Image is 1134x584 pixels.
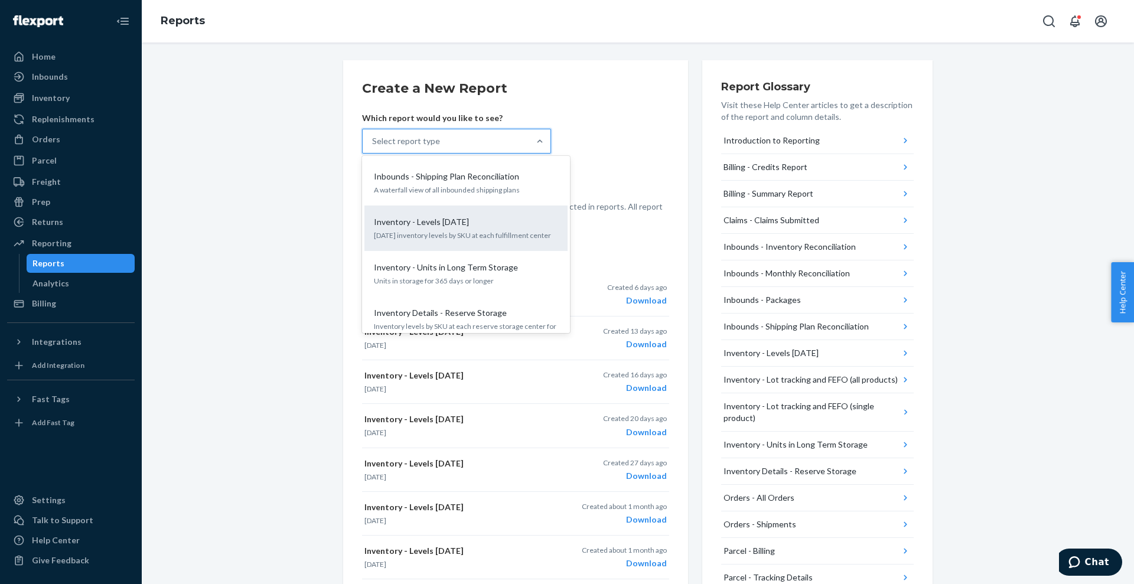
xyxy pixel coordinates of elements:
[7,294,135,313] a: Billing
[721,367,914,393] button: Inventory - Lot tracking and FEFO (all products)
[364,458,564,469] p: Inventory - Levels [DATE]
[1111,262,1134,322] button: Help Center
[32,298,56,309] div: Billing
[582,514,667,526] div: Download
[721,340,914,367] button: Inventory - Levels [DATE]
[603,382,667,394] div: Download
[372,135,440,147] div: Select report type
[724,374,898,386] div: Inventory - Lot tracking and FEFO (all products)
[32,393,70,405] div: Fast Tags
[721,128,914,154] button: Introduction to Reporting
[582,501,667,511] p: Created about 1 month ago
[724,492,794,504] div: Orders - All Orders
[724,518,796,530] div: Orders - Shipments
[724,188,813,200] div: Billing - Summary Report
[603,413,667,423] p: Created 20 days ago
[721,154,914,181] button: Billing - Credits Report
[721,287,914,314] button: Inbounds - Packages
[7,531,135,550] a: Help Center
[362,536,669,579] button: Inventory - Levels [DATE][DATE]Created about 1 month agoDownload
[724,572,813,583] div: Parcel - Tracking Details
[7,89,135,107] a: Inventory
[607,295,667,306] div: Download
[32,133,60,145] div: Orders
[32,494,66,506] div: Settings
[362,79,669,98] h2: Create a New Report
[27,254,135,273] a: Reports
[362,492,669,536] button: Inventory - Levels [DATE][DATE]Created about 1 month agoDownload
[374,262,518,273] p: Inventory - Units in Long Term Storage
[724,465,856,477] div: Inventory Details - Reserve Storage
[32,113,94,125] div: Replenishments
[724,545,775,557] div: Parcel - Billing
[603,470,667,482] div: Download
[724,241,856,253] div: Inbounds - Inventory Reconciliation
[7,356,135,375] a: Add Integration
[362,112,551,124] p: Which report would you like to see?
[364,516,386,525] time: [DATE]
[1089,9,1113,33] button: Open account menu
[32,278,69,289] div: Analytics
[7,332,135,351] button: Integrations
[374,321,558,341] p: Inventory levels by SKU at each reserve storage center for a given date
[721,538,914,565] button: Parcel - Billing
[32,155,57,167] div: Parcel
[721,79,914,94] h3: Report Glossary
[32,554,89,566] div: Give Feedback
[724,161,807,173] div: Billing - Credits Report
[374,185,558,195] p: A waterfall view of all inbounded shipping plans
[7,390,135,409] button: Fast Tags
[721,99,914,123] p: Visit these Help Center articles to get a description of the report and column details.
[603,426,667,438] div: Download
[7,551,135,570] button: Give Feedback
[1063,9,1087,33] button: Open notifications
[7,511,135,530] button: Talk to Support
[362,317,669,360] button: Inventory - Levels [DATE][DATE]Created 13 days agoDownload
[7,413,135,432] a: Add Fast Tag
[721,234,914,260] button: Inbounds - Inventory Reconciliation
[721,511,914,538] button: Orders - Shipments
[724,294,801,306] div: Inbounds - Packages
[32,196,50,208] div: Prep
[32,216,63,228] div: Returns
[111,9,135,33] button: Close Navigation
[721,432,914,458] button: Inventory - Units in Long Term Storage
[32,176,61,188] div: Freight
[724,347,819,359] div: Inventory - Levels [DATE]
[7,491,135,510] a: Settings
[32,51,56,63] div: Home
[32,534,80,546] div: Help Center
[724,439,868,451] div: Inventory - Units in Long Term Storage
[32,92,70,104] div: Inventory
[32,237,71,249] div: Reporting
[724,400,900,424] div: Inventory - Lot tracking and FEFO (single product)
[364,472,386,481] time: [DATE]
[32,257,64,269] div: Reports
[607,282,667,292] p: Created 6 days ago
[724,267,850,279] div: Inbounds - Monthly Reconciliation
[32,360,84,370] div: Add Integration
[374,216,469,228] p: Inventory - Levels [DATE]
[32,71,68,83] div: Inbounds
[151,4,214,38] ol: breadcrumbs
[32,336,82,348] div: Integrations
[7,67,135,86] a: Inbounds
[7,151,135,170] a: Parcel
[374,230,558,240] p: [DATE] inventory levels by SKU at each fulfillment center
[364,384,386,393] time: [DATE]
[374,276,558,286] p: Units in storage for 365 days or longer
[364,370,564,381] p: Inventory - Levels [DATE]
[721,181,914,207] button: Billing - Summary Report
[7,110,135,129] a: Replenishments
[721,393,914,432] button: Inventory - Lot tracking and FEFO (single product)
[374,307,507,319] p: Inventory Details - Reserve Storage
[32,417,74,428] div: Add Fast Tag
[374,171,519,182] p: Inbounds - Shipping Plan Reconciliation
[362,404,669,448] button: Inventory - Levels [DATE][DATE]Created 20 days agoDownload
[721,207,914,234] button: Claims - Claims Submitted
[32,514,93,526] div: Talk to Support
[13,15,63,27] img: Flexport logo
[27,274,135,293] a: Analytics
[721,314,914,340] button: Inbounds - Shipping Plan Reconciliation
